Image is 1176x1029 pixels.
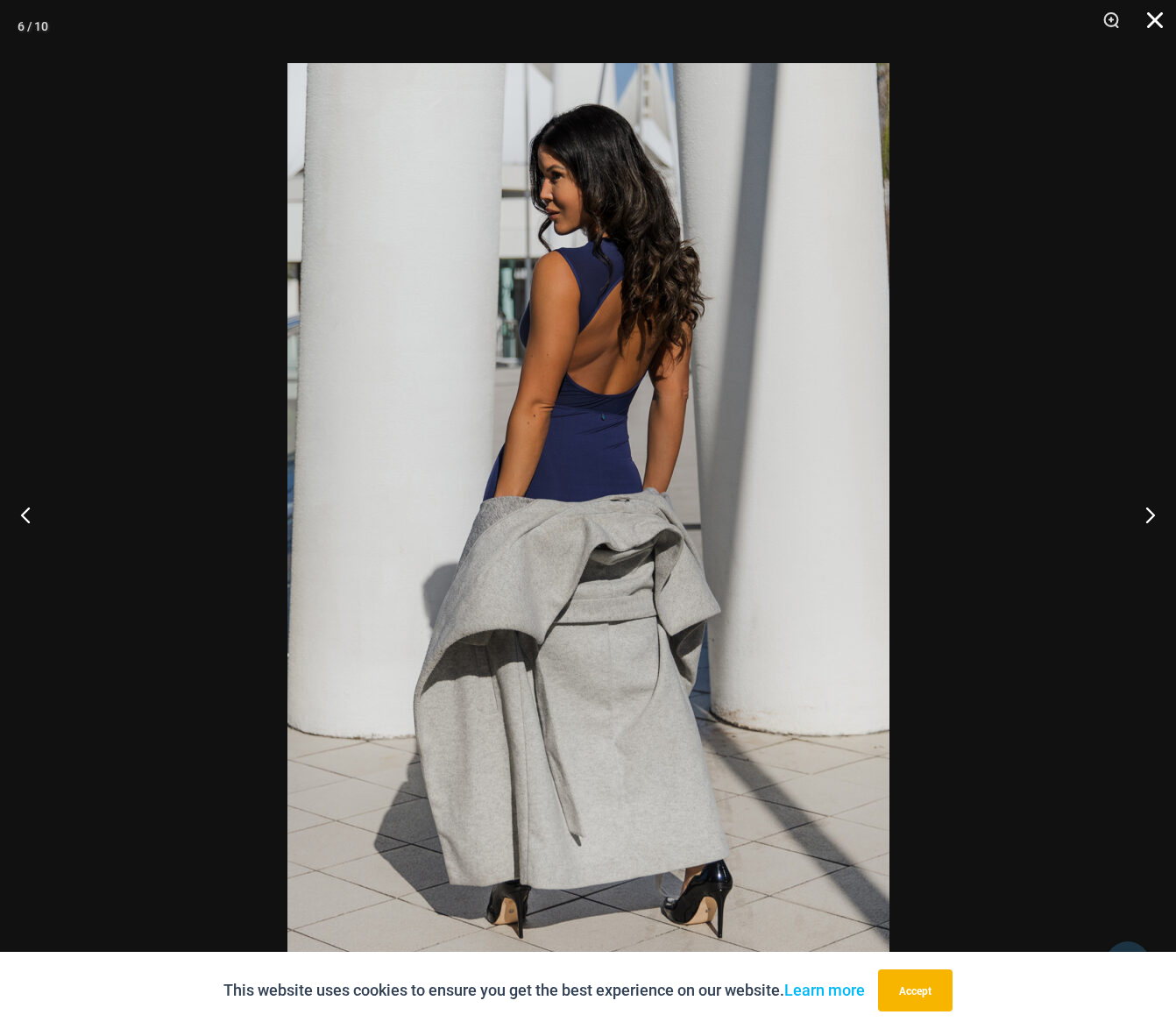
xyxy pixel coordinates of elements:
[878,969,953,1011] button: Accept
[1110,471,1176,558] button: Next
[287,63,889,966] img: Desire Me Navy 5192 Dress 02
[784,981,865,999] a: Learn more
[18,13,48,39] div: 6 / 10
[223,977,865,1004] p: This website uses cookies to ensure you get the best experience on our website.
